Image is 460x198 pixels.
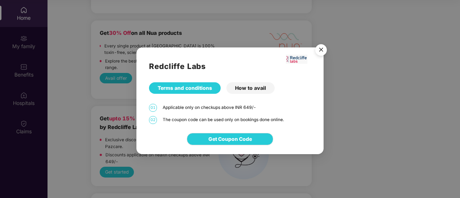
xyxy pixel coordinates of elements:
button: Close [311,41,330,60]
div: The coupon code can be used only on bookings done online. [163,116,311,123]
img: svg+xml;base64,PHN2ZyB4bWxucz0iaHR0cDovL3d3dy53My5vcmcvMjAwMC9zdmciIHdpZHRoPSI1NiIgaGVpZ2h0PSI1Ni... [311,41,331,61]
div: Terms and conditions [149,82,221,94]
div: Applicable only on checkups above INR 649/- [163,104,311,111]
span: 01 [149,104,157,112]
span: 02 [149,116,157,124]
div: How to avail [226,82,275,94]
span: Get Coupon Code [208,135,252,143]
img: Screenshot%202023-06-01%20at%2011.51.45%20AM.png [286,55,307,64]
button: Get Coupon Code [187,133,273,145]
h2: Redcliffe Labs [149,60,311,72]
